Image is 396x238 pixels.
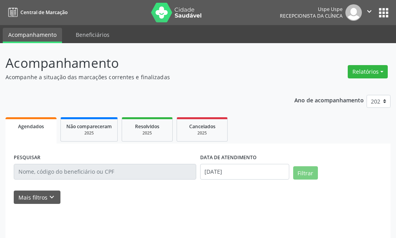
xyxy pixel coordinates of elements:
input: Selecione um intervalo [200,164,289,180]
span: Resolvidos [135,123,159,130]
button:  [362,4,377,21]
div: 2025 [66,130,112,136]
span: Não compareceram [66,123,112,130]
button: apps [377,6,391,20]
p: Acompanhe a situação das marcações correntes e finalizadas [5,73,275,81]
input: Nome, código do beneficiário ou CPF [14,164,196,180]
button: Mais filtroskeyboard_arrow_down [14,191,60,204]
img: img [345,4,362,21]
i:  [365,7,374,16]
span: Recepcionista da clínica [280,13,343,19]
p: Acompanhamento [5,53,275,73]
span: Cancelados [189,123,215,130]
a: Central de Marcação [5,6,68,19]
div: 2025 [128,130,167,136]
a: Acompanhamento [3,28,62,43]
i: keyboard_arrow_down [47,193,56,202]
label: DATA DE ATENDIMENTO [200,152,257,164]
p: Ano de acompanhamento [294,95,364,105]
span: Central de Marcação [20,9,68,16]
button: Filtrar [293,166,318,180]
div: 2025 [182,130,222,136]
label: PESQUISAR [14,152,40,164]
div: Uspe Uspe [280,6,343,13]
span: Agendados [18,123,44,130]
a: Beneficiários [70,28,115,42]
button: Relatórios [348,65,388,78]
